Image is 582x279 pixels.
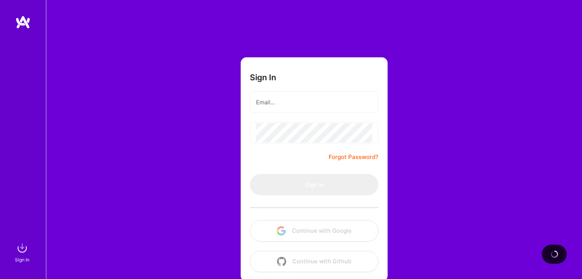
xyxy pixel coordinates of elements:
a: sign inSign In [16,240,30,264]
img: icon [277,226,286,235]
h3: Sign In [250,73,276,82]
input: Email... [256,92,372,112]
img: loading [550,250,559,258]
div: Sign In [15,256,29,264]
img: icon [277,257,286,266]
img: sign in [15,240,30,256]
button: Continue with Google [250,220,378,242]
img: logo [15,15,31,29]
button: Sign In [250,174,378,195]
a: Forgot Password? [329,152,378,162]
button: Continue with Github [250,251,378,272]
